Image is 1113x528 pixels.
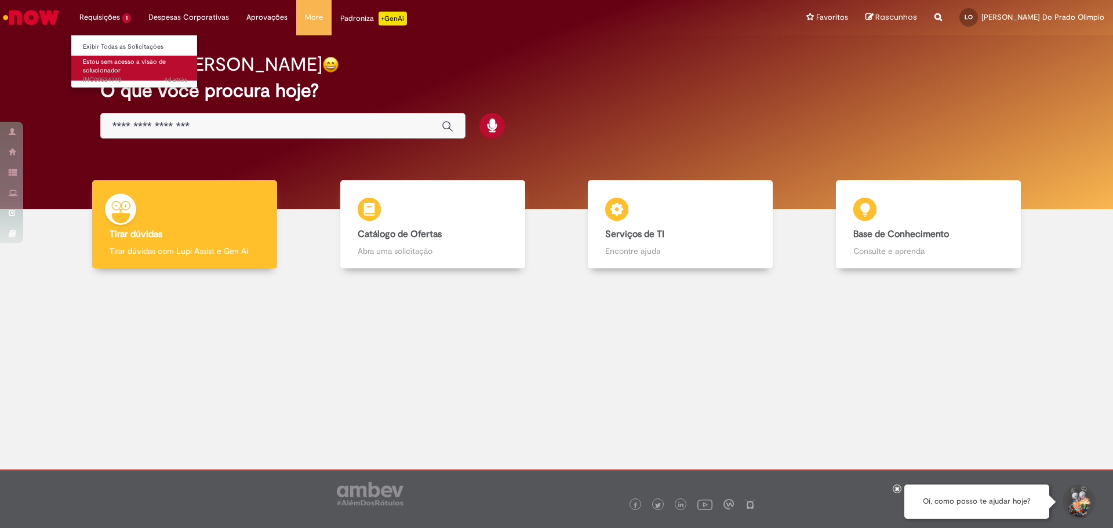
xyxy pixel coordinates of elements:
[110,228,162,240] b: Tirar dúvidas
[904,485,1049,519] div: Oi, como posso te ajudar hoje?
[305,12,323,23] span: More
[358,245,508,257] p: Abra uma solicitação
[556,180,805,269] a: Serviços de TI Encontre ajuda
[1061,485,1096,519] button: Iniciar Conversa de Suporte
[246,12,288,23] span: Aprovações
[605,245,755,257] p: Encontre ajuda
[164,75,187,84] time: 26/09/2025 16:58:10
[697,497,712,512] img: logo_footer_youtube.png
[71,41,199,53] a: Exibir Todas as Solicitações
[723,499,734,509] img: logo_footer_workplace.png
[875,12,917,23] span: Rascunhos
[816,12,848,23] span: Favoritos
[632,502,638,508] img: logo_footer_facebook.png
[605,228,664,240] b: Serviços de TI
[965,13,973,21] span: LO
[71,35,198,88] ul: Requisições
[71,56,199,81] a: Aberto INC00524740 : Estou sem acesso a visão de solucionador
[122,13,131,23] span: 1
[981,12,1104,22] span: [PERSON_NAME] Do Prado Olimpio
[79,12,120,23] span: Requisições
[1,6,61,29] img: ServiceNow
[379,12,407,26] p: +GenAi
[853,228,949,240] b: Base de Conhecimento
[678,502,684,509] img: logo_footer_linkedin.png
[340,12,407,26] div: Padroniza
[83,75,187,85] span: INC00524740
[853,245,1003,257] p: Consulte e aprenda
[61,180,309,269] a: Tirar dúvidas Tirar dúvidas com Lupi Assist e Gen Ai
[100,81,1013,101] h2: O que você procura hoje?
[164,75,187,84] span: 4d atrás
[309,180,557,269] a: Catálogo de Ofertas Abra uma solicitação
[110,245,260,257] p: Tirar dúvidas com Lupi Assist e Gen Ai
[865,12,917,23] a: Rascunhos
[322,56,339,73] img: happy-face.png
[148,12,229,23] span: Despesas Corporativas
[337,482,403,505] img: logo_footer_ambev_rotulo_gray.png
[100,54,322,75] h2: Bom dia, [PERSON_NAME]
[655,502,661,508] img: logo_footer_twitter.png
[358,228,442,240] b: Catálogo de Ofertas
[805,180,1053,269] a: Base de Conhecimento Consulte e aprenda
[83,57,166,75] span: Estou sem acesso a visão de solucionador
[745,499,755,509] img: logo_footer_naosei.png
